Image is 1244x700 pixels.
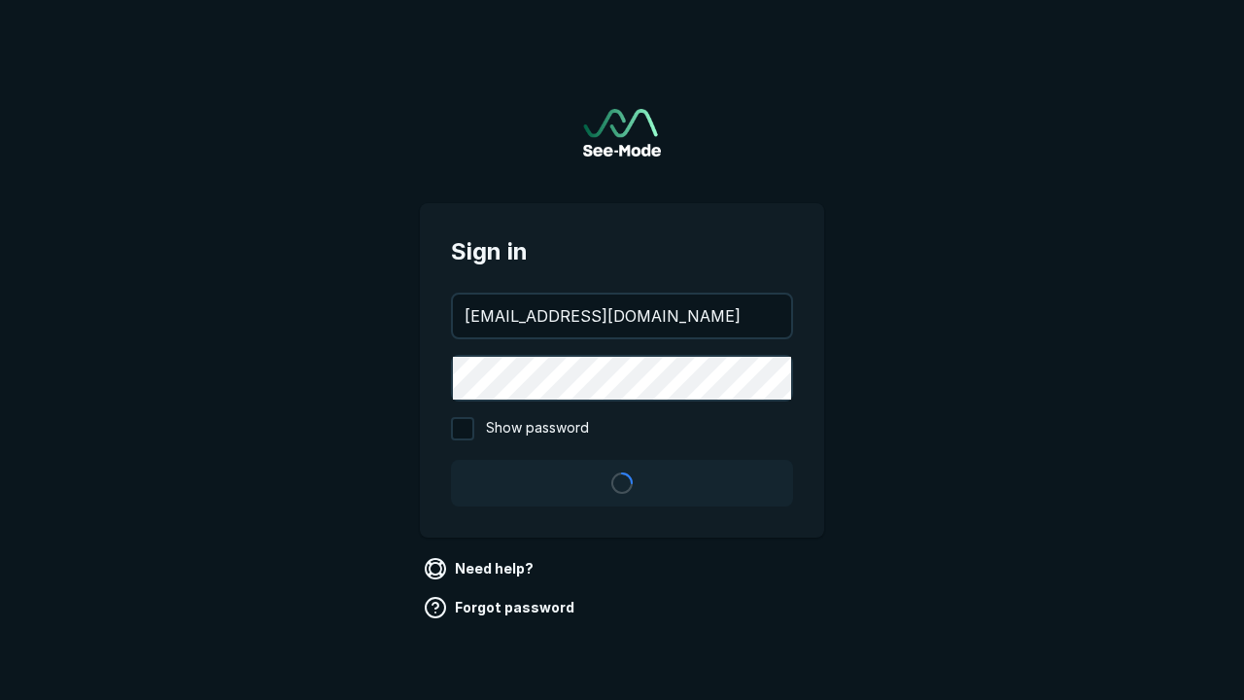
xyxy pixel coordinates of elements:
span: Sign in [451,234,793,269]
a: Go to sign in [583,109,661,157]
input: your@email.com [453,295,791,337]
a: Forgot password [420,592,582,623]
img: See-Mode Logo [583,109,661,157]
span: Show password [486,417,589,440]
a: Need help? [420,553,541,584]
